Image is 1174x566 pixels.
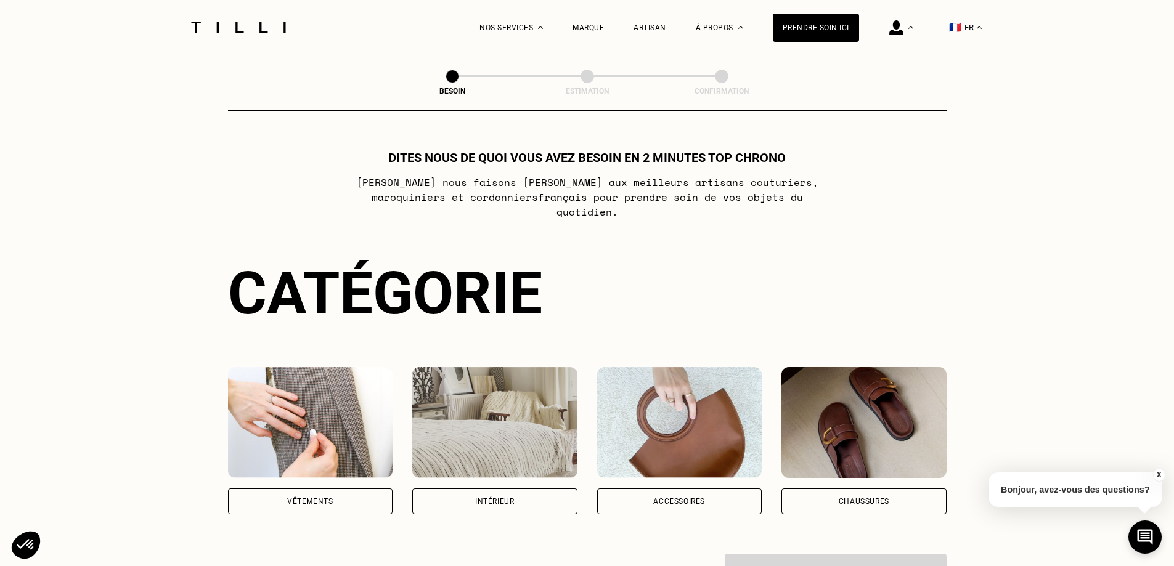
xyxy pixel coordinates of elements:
[889,20,903,35] img: icône connexion
[634,23,666,32] a: Artisan
[738,26,743,29] img: Menu déroulant à propos
[908,26,913,29] img: Menu déroulant
[343,175,831,219] p: [PERSON_NAME] nous faisons [PERSON_NAME] aux meilleurs artisans couturiers , maroquiniers et cord...
[526,87,649,95] div: Estimation
[977,26,982,29] img: menu déroulant
[228,367,393,478] img: Vêtements
[187,22,290,33] img: Logo du service de couturière Tilli
[660,87,783,95] div: Confirmation
[228,259,947,328] div: Catégorie
[412,367,577,478] img: Intérieur
[391,87,514,95] div: Besoin
[538,26,543,29] img: Menu déroulant
[839,498,889,505] div: Chaussures
[989,472,1162,507] p: Bonjour, avez-vous des questions?
[781,367,947,478] img: Chaussures
[597,367,762,478] img: Accessoires
[773,14,859,42] a: Prendre soin ici
[573,23,604,32] a: Marque
[287,498,333,505] div: Vêtements
[388,150,786,165] h1: Dites nous de quoi vous avez besoin en 2 minutes top chrono
[949,22,961,33] span: 🇫🇷
[1152,468,1165,482] button: X
[475,498,514,505] div: Intérieur
[653,498,705,505] div: Accessoires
